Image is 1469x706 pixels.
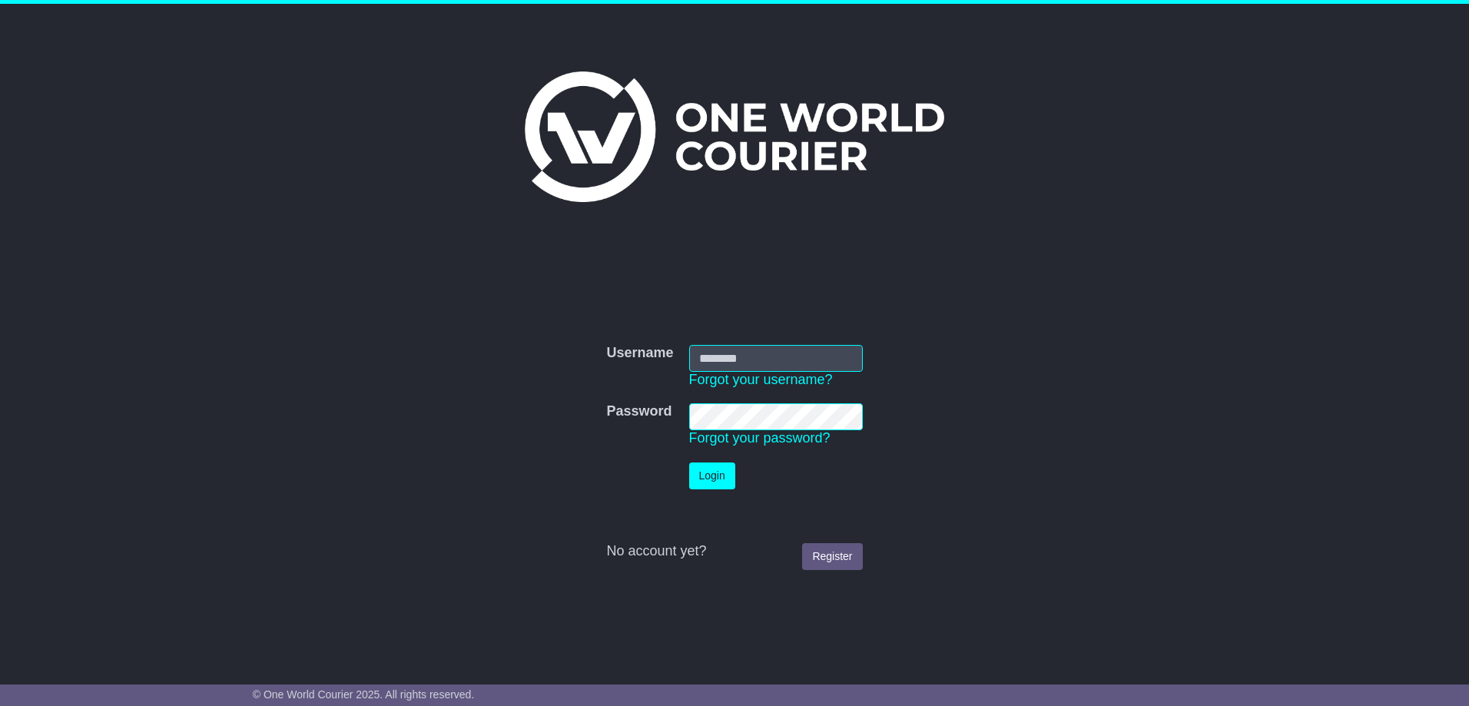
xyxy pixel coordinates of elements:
a: Forgot your password? [689,430,831,446]
label: Username [606,345,673,362]
a: Register [802,543,862,570]
div: No account yet? [606,543,862,560]
img: One World [525,71,944,202]
span: © One World Courier 2025. All rights reserved. [253,688,475,701]
button: Login [689,462,735,489]
label: Password [606,403,671,420]
a: Forgot your username? [689,372,833,387]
